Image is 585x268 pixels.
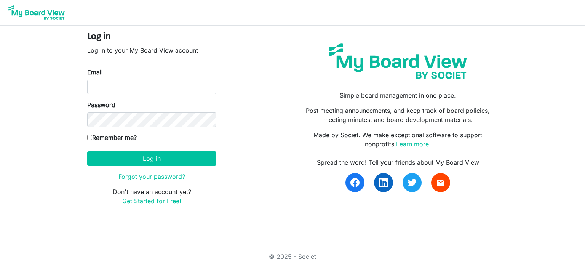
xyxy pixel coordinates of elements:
h4: Log in [87,32,216,43]
a: Learn more. [396,140,431,148]
input: Remember me? [87,135,92,140]
a: email [431,173,450,192]
img: my-board-view-societ.svg [323,38,473,85]
a: © 2025 - Societ [269,253,316,260]
p: Simple board management in one place. [298,91,498,100]
p: Made by Societ. We make exceptional software to support nonprofits. [298,130,498,149]
img: linkedin.svg [379,178,388,187]
a: Forgot your password? [118,173,185,180]
label: Remember me? [87,133,137,142]
img: facebook.svg [350,178,360,187]
p: Post meeting announcements, and keep track of board policies, meeting minutes, and board developm... [298,106,498,124]
button: Log in [87,151,216,166]
p: Log in to your My Board View account [87,46,216,55]
div: Spread the word! Tell your friends about My Board View [298,158,498,167]
span: email [436,178,445,187]
img: My Board View Logo [6,3,67,22]
label: Email [87,67,103,77]
p: Don't have an account yet? [87,187,216,205]
img: twitter.svg [408,178,417,187]
a: Get Started for Free! [122,197,181,205]
label: Password [87,100,115,109]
